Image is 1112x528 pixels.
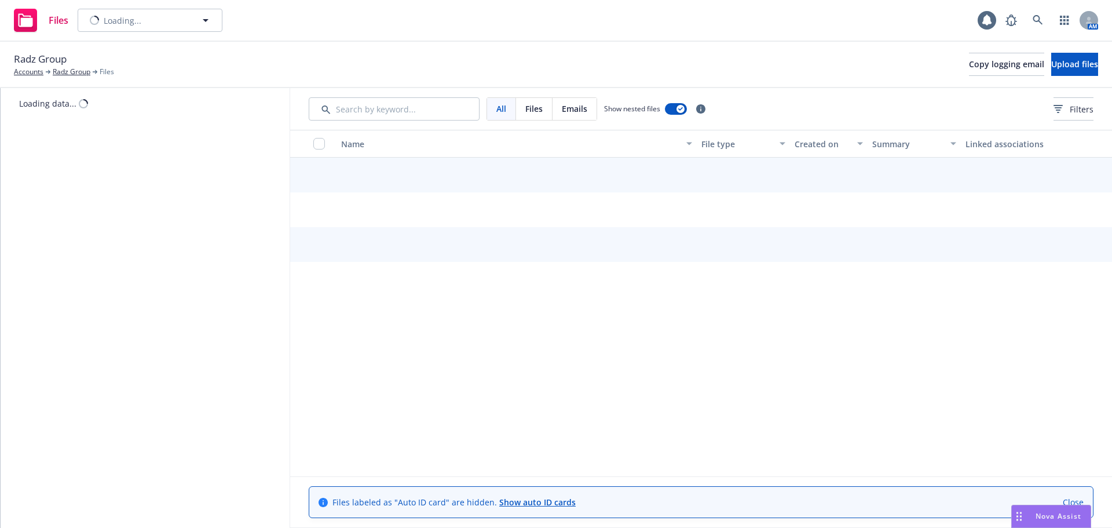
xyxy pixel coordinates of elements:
span: All [496,103,506,115]
button: Copy logging email [969,53,1044,76]
a: Radz Group [53,67,90,77]
div: File type [701,138,773,150]
div: Summary [872,138,943,150]
span: Loading... [104,14,141,27]
span: Copy logging email [969,59,1044,70]
span: Filters [1070,103,1093,115]
div: Linked associations [965,138,1049,150]
span: Filters [1054,103,1093,115]
a: Files [9,4,73,37]
button: Name [336,130,697,158]
span: Nova Assist [1036,511,1081,521]
a: Report a Bug [1000,9,1023,32]
span: Emails [562,103,587,115]
div: Loading data... [19,97,76,110]
button: Upload files [1051,53,1098,76]
div: Created on [795,138,850,150]
span: Files [49,16,68,25]
div: Name [341,138,679,150]
button: Created on [790,130,868,158]
a: Search [1026,9,1049,32]
span: Upload files [1051,59,1098,70]
div: Drag to move [1012,505,1026,527]
a: Switch app [1053,9,1076,32]
button: Filters [1054,97,1093,121]
span: Files [525,103,543,115]
span: Files labeled as "Auto ID card" are hidden. [332,496,576,508]
button: File type [697,130,790,158]
input: Select all [313,138,325,150]
button: Summary [868,130,961,158]
span: Show nested files [604,104,660,114]
input: Search by keyword... [309,97,480,121]
a: Close [1063,496,1084,508]
button: Nova Assist [1011,505,1091,528]
button: Linked associations [961,130,1054,158]
a: Accounts [14,67,43,77]
span: Files [100,67,114,77]
span: Radz Group [14,52,67,67]
a: Show auto ID cards [499,497,576,508]
button: Loading... [78,9,222,32]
